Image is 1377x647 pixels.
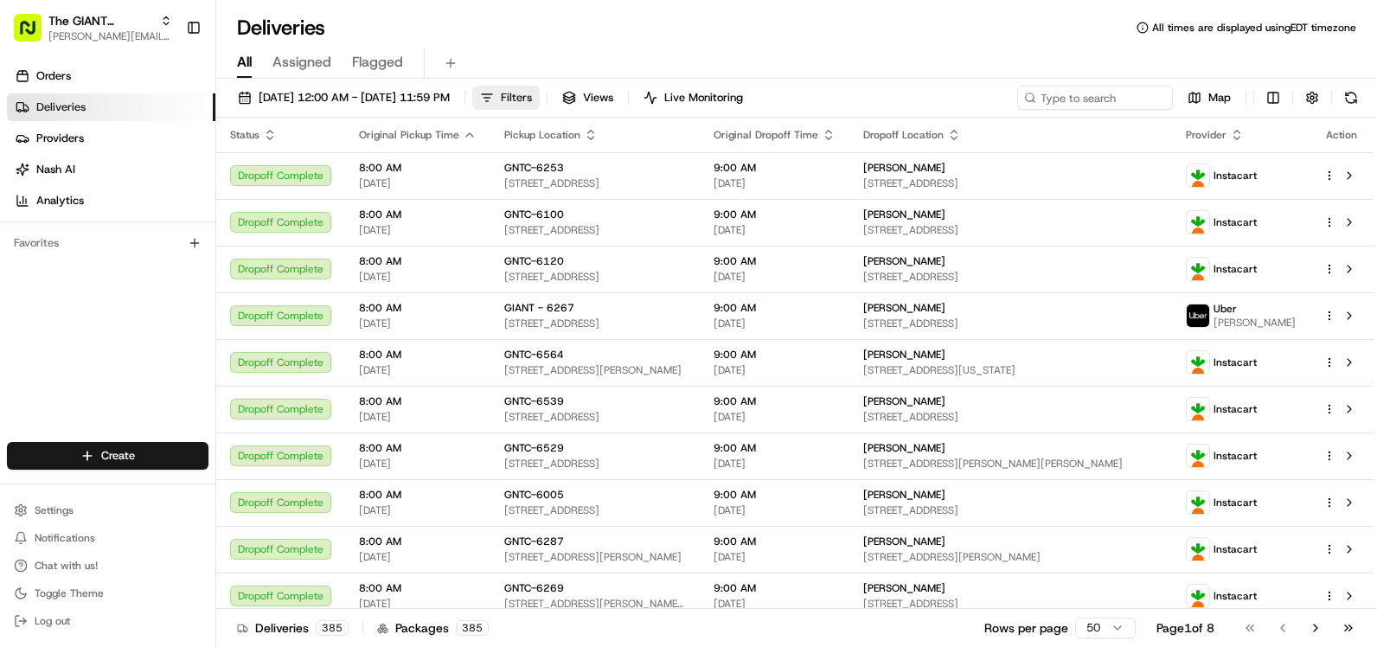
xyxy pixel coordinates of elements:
span: Views [583,90,613,106]
span: [STREET_ADDRESS] [504,223,686,237]
span: All times are displayed using EDT timezone [1152,21,1356,35]
button: Views [554,86,621,110]
span: [STREET_ADDRESS][PERSON_NAME] [504,363,686,377]
span: 9:00 AM [714,394,836,408]
button: Live Monitoring [636,86,751,110]
span: GNTC-6005 [504,488,564,502]
span: [DATE] [359,550,477,564]
span: [PERSON_NAME] [863,208,945,221]
span: Providers [36,131,84,146]
span: [STREET_ADDRESS] [504,410,686,424]
span: [PERSON_NAME] [1214,316,1296,330]
span: 9:00 AM [714,348,836,362]
div: Deliveries [237,619,349,637]
span: Instacart [1214,402,1257,416]
button: Notifications [7,526,208,550]
span: [STREET_ADDRESS] [504,503,686,517]
span: [DATE] [714,550,836,564]
span: 8:00 AM [359,535,477,548]
span: Filters [501,90,532,106]
span: Log out [35,614,70,628]
span: Create [101,448,135,464]
div: Favorites [7,229,208,257]
span: [DATE] [359,503,477,517]
span: GIANT - 6267 [504,301,574,315]
span: [STREET_ADDRESS] [504,176,686,190]
span: Instacart [1214,169,1257,183]
span: Flagged [352,52,403,73]
span: 9:00 AM [714,441,836,455]
div: Action [1323,128,1360,142]
button: The GIANT Company [48,12,153,29]
span: 9:00 AM [714,535,836,548]
span: [PERSON_NAME] [863,535,945,548]
button: Map [1180,86,1239,110]
div: Page 1 of 8 [1156,619,1214,637]
span: Analytics [36,193,84,208]
span: [DATE] [714,363,836,377]
p: Rows per page [984,619,1068,637]
span: GNTC-6529 [504,441,564,455]
span: Assigned [272,52,331,73]
span: [STREET_ADDRESS] [504,317,686,330]
span: Instacart [1214,449,1257,463]
span: [STREET_ADDRESS] [863,176,1158,190]
img: profile_instacart_ahold_partner.png [1187,445,1209,467]
button: Create [7,442,208,470]
button: [DATE] 12:00 AM - [DATE] 11:59 PM [230,86,458,110]
span: 8:00 AM [359,348,477,362]
span: 8:00 AM [359,394,477,408]
span: GNTC-6100 [504,208,564,221]
div: 385 [316,620,349,636]
span: Live Monitoring [664,90,743,106]
span: [STREET_ADDRESS][PERSON_NAME][PERSON_NAME] [863,457,1158,471]
span: Pylon [172,95,209,108]
input: Type to search [1017,86,1173,110]
span: [DATE] [359,317,477,330]
button: Filters [472,86,540,110]
span: 9:00 AM [714,208,836,221]
span: GNTC-6564 [504,348,564,362]
span: Instacart [1214,496,1257,509]
span: Notifications [35,531,95,545]
span: Instacart [1214,262,1257,276]
img: profile_uber_ahold_partner.png [1187,304,1209,327]
div: Packages [377,619,489,637]
button: [PERSON_NAME][EMAIL_ADDRESS][DOMAIN_NAME] [48,29,172,43]
span: Uber [1214,302,1237,316]
span: GNTC-6269 [504,581,564,595]
h1: Deliveries [237,14,325,42]
span: [STREET_ADDRESS][PERSON_NAME] [504,550,686,564]
span: Map [1208,90,1231,106]
span: [STREET_ADDRESS] [863,270,1158,284]
span: [STREET_ADDRESS] [863,223,1158,237]
span: 8:00 AM [359,441,477,455]
button: Chat with us! [7,554,208,578]
span: GNTC-6120 [504,254,564,268]
span: [DATE] [359,176,477,190]
span: [PERSON_NAME] [863,394,945,408]
span: [PERSON_NAME] [863,301,945,315]
span: All [237,52,252,73]
a: Providers [7,125,215,152]
span: [STREET_ADDRESS] [504,457,686,471]
span: [DATE] [714,503,836,517]
span: [DATE] 12:00 AM - [DATE] 11:59 PM [259,90,450,106]
span: Status [230,128,259,142]
span: [DATE] [359,270,477,284]
span: [PERSON_NAME] [863,254,945,268]
a: Deliveries [7,93,215,121]
span: [STREET_ADDRESS] [863,597,1158,611]
span: [DATE] [714,223,836,237]
span: [DATE] [359,223,477,237]
img: profile_instacart_ahold_partner.png [1187,258,1209,280]
span: Original Pickup Time [359,128,459,142]
span: 8:00 AM [359,581,477,595]
span: [STREET_ADDRESS][PERSON_NAME][PERSON_NAME] [504,597,686,611]
span: Nash AI [36,162,75,177]
span: [DATE] [714,176,836,190]
span: Toggle Theme [35,586,104,600]
span: Instacart [1214,215,1257,229]
span: [DATE] [359,597,477,611]
img: profile_instacart_ahold_partner.png [1187,211,1209,234]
